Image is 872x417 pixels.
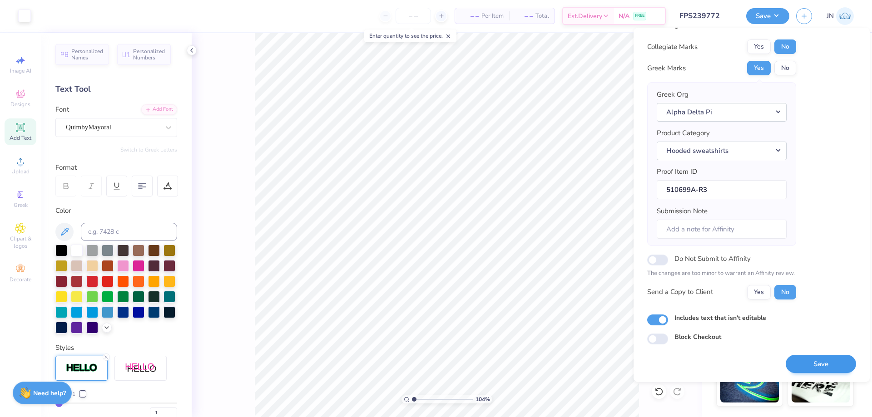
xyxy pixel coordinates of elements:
[66,363,98,373] img: Stroke
[774,61,796,75] button: No
[515,11,533,21] span: – –
[774,285,796,299] button: No
[55,83,177,95] div: Text Tool
[747,39,771,54] button: Yes
[774,39,796,54] button: No
[657,103,787,122] button: Alpha Delta Pi
[674,313,766,323] label: Includes text that isn't editable
[71,48,104,61] span: Personalized Names
[125,363,157,374] img: Shadow
[10,134,31,142] span: Add Text
[10,101,30,108] span: Designs
[619,11,629,21] span: N/A
[568,11,602,21] span: Est. Delivery
[827,11,834,21] span: JN
[657,206,708,216] label: Submission Note
[635,13,644,19] span: FREE
[827,7,854,25] a: JN
[657,167,697,177] label: Proof Item ID
[657,220,787,239] input: Add a note for Affinity
[5,235,36,250] span: Clipart & logos
[535,11,549,21] span: Total
[133,48,165,61] span: Personalized Numbers
[674,332,721,342] label: Block Checkout
[481,11,504,21] span: Per Item
[141,104,177,115] div: Add Font
[33,389,66,397] strong: Need help?
[10,67,31,74] span: Image AI
[747,285,771,299] button: Yes
[396,8,431,24] input: – –
[786,355,856,373] button: Save
[647,287,713,297] div: Send a Copy to Client
[746,8,789,24] button: Save
[11,168,30,175] span: Upload
[476,395,490,403] span: 104 %
[647,42,698,52] div: Collegiate Marks
[461,11,479,21] span: – –
[55,162,178,173] div: Format
[55,343,177,353] div: Styles
[14,201,28,209] span: Greek
[647,63,686,74] div: Greek Marks
[657,89,689,100] label: Greek Org
[657,128,710,138] label: Product Category
[747,61,771,75] button: Yes
[647,269,796,278] p: The changes are too minor to warrant an Affinity review.
[120,146,177,153] button: Switch to Greek Letters
[55,206,177,216] div: Color
[10,276,31,283] span: Decorate
[364,29,456,42] div: Enter quantity to see the price.
[55,104,69,115] label: Font
[657,142,787,160] button: Hooded sweatshirts
[674,253,751,265] label: Do Not Submit to Affinity
[673,7,739,25] input: Untitled Design
[836,7,854,25] img: Jacky Noya
[81,223,177,241] input: e.g. 7428 c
